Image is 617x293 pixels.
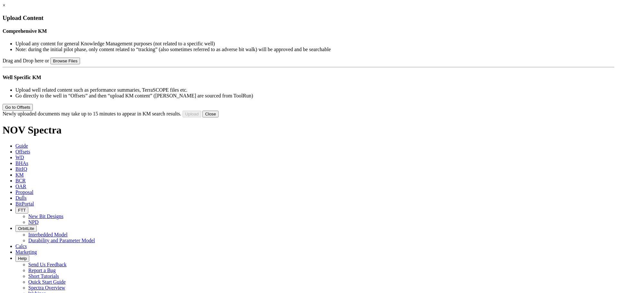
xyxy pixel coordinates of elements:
h1: NOV Spectra [3,124,614,136]
span: OAR [15,184,26,189]
h4: Comprehensive KM [3,28,614,34]
span: Drag and Drop here [3,58,44,63]
span: Guide [15,143,28,149]
span: Newly uploaded documents may take up to 15 minutes to appear in KM search results. [3,111,181,116]
span: Proposal [15,189,33,195]
span: BCR [15,178,26,183]
span: BHAs [15,160,28,166]
a: Spectra Overview [28,285,65,290]
span: Help [18,256,27,261]
a: Report a Bug [28,268,56,273]
span: or [45,58,49,63]
li: Go directly to the well in “Offsets” and then “upload KM content” ([PERSON_NAME] are sourced from... [15,93,614,99]
li: Upload any content for general Knowledge Management purposes (not related to a specific well) [15,41,614,47]
span: Calcs [15,243,27,249]
span: KM [15,172,24,178]
a: Interbedded Model [28,232,67,237]
a: Send Us Feedback [28,262,67,267]
a: Durability and Parameter Model [28,238,95,243]
button: Upload [183,111,201,117]
span: OrbitLite [18,226,34,231]
li: Note: during the initial pilot phase, only content related to “tracking” (also sometimes referred... [15,47,614,52]
li: Upload well related content such as performance summaries, TerraSCOPE files etc. [15,87,614,93]
span: Dulls [15,195,27,201]
button: Go to Offsets [3,104,33,111]
h4: Well Specific KM [3,75,614,80]
span: BitIQ [15,166,27,172]
a: NPD [28,219,39,225]
span: Upload Content [3,14,43,21]
a: New Bit Designs [28,214,63,219]
button: Browse Files [50,58,80,64]
button: Close [202,111,219,117]
a: × [3,3,5,8]
span: Marketing [15,249,37,255]
span: BitPortal [15,201,34,206]
a: Quick Start Guide [28,279,66,285]
a: Short Tutorials [28,273,59,279]
span: WD [15,155,24,160]
span: Offsets [15,149,30,154]
span: FTT [18,208,26,213]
